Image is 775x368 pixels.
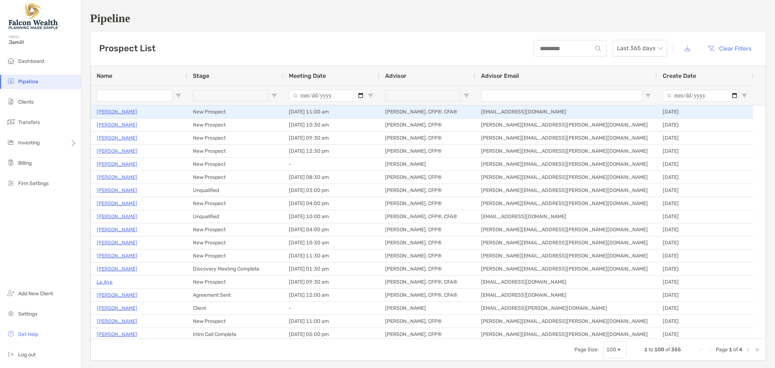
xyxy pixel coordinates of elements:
div: Unqualified [187,210,283,223]
span: Jamil! [9,39,77,45]
a: [PERSON_NAME] [97,304,137,313]
span: Settings [18,311,37,317]
span: Page [716,347,728,353]
div: Page Size [603,341,627,359]
div: [PERSON_NAME] [379,302,475,315]
div: - [283,158,379,171]
p: [PERSON_NAME] [97,238,137,247]
div: 100 [606,347,616,353]
div: First Page [698,347,704,353]
h3: Prospect List [99,43,156,53]
div: [DATE] 04:00 pm [283,223,379,236]
div: New Prospect [187,105,283,118]
div: [DATE] [657,210,753,223]
a: [PERSON_NAME] [97,107,137,116]
div: [DATE] 09:30 am [283,132,379,144]
p: [PERSON_NAME] [97,212,137,221]
div: [DATE] 09:30 am [283,276,379,288]
div: [PERSON_NAME], CFP®, CFA® [379,210,475,223]
div: [DATE] [657,119,753,131]
img: logout icon [7,350,15,359]
a: [PERSON_NAME] [97,330,137,339]
div: [PERSON_NAME], CFP® [379,263,475,275]
div: [DATE] [657,223,753,236]
span: Stage [193,72,209,79]
div: [EMAIL_ADDRESS][DOMAIN_NAME] [475,210,657,223]
div: [DATE] [657,158,753,171]
div: [PERSON_NAME], CFP® [379,119,475,131]
span: Firm Settings [18,180,49,187]
div: [DATE] [657,289,753,301]
div: [PERSON_NAME][EMAIL_ADDRESS][PERSON_NAME][DOMAIN_NAME] [475,184,657,197]
div: [DATE] 10:30 am [283,119,379,131]
button: Open Filter Menu [464,93,469,99]
div: [PERSON_NAME], CFP® [379,236,475,249]
div: [DATE] [657,302,753,315]
div: [DATE] 10:00 am [283,210,379,223]
div: [PERSON_NAME][EMAIL_ADDRESS][PERSON_NAME][DOMAIN_NAME] [475,263,657,275]
div: Page Size: [574,347,599,353]
div: [PERSON_NAME][EMAIL_ADDRESS][PERSON_NAME][DOMAIN_NAME] [475,328,657,341]
div: [DATE] [657,171,753,184]
span: Clients [18,99,34,105]
div: [PERSON_NAME], CFP®, CFA® [379,105,475,118]
div: Agreement Sent [187,289,283,301]
input: Meeting Date Filter Input [289,90,365,101]
button: Open Filter Menu [368,93,374,99]
span: Advisor Email [481,72,519,79]
p: [PERSON_NAME] [97,133,137,143]
div: [DATE] 05:00 pm [283,328,379,341]
div: [EMAIL_ADDRESS][DOMAIN_NAME] [475,289,657,301]
div: [DATE] 01:30 pm [283,263,379,275]
div: New Prospect [187,145,283,157]
p: [PERSON_NAME] [97,225,137,234]
span: to [649,347,653,353]
div: [DATE] [657,263,753,275]
div: New Prospect [187,171,283,184]
div: [PERSON_NAME][EMAIL_ADDRESS][PERSON_NAME][DOMAIN_NAME] [475,171,657,184]
div: [PERSON_NAME][EMAIL_ADDRESS][PERSON_NAME][DOMAIN_NAME] [475,223,657,236]
span: Transfers [18,119,40,125]
div: [EMAIL_ADDRESS][PERSON_NAME][DOMAIN_NAME] [475,302,657,315]
span: Advisor [385,72,407,79]
a: [PERSON_NAME] [97,147,137,156]
a: [PERSON_NAME] [97,264,137,273]
div: [DATE] 12:30 pm [283,145,379,157]
span: 1 [729,347,732,353]
img: input icon [596,46,601,51]
span: Create Date [663,72,696,79]
div: [DATE] [657,236,753,249]
img: investing icon [7,138,15,147]
div: [PERSON_NAME][EMAIL_ADDRESS][PERSON_NAME][DOMAIN_NAME] [475,132,657,144]
div: - [283,302,379,315]
a: [PERSON_NAME] [97,120,137,129]
div: [DATE] 04:00 pm [283,197,379,210]
input: Create Date Filter Input [663,90,739,101]
img: add_new_client icon [7,289,15,297]
div: [PERSON_NAME][EMAIL_ADDRESS][PERSON_NAME][DOMAIN_NAME] [475,145,657,157]
div: New Prospect [187,158,283,171]
div: [PERSON_NAME], CFP® [379,315,475,328]
span: Pipeline [18,79,38,85]
button: Open Filter Menu [645,93,651,99]
img: firm-settings icon [7,179,15,187]
a: Le Aye [97,277,113,287]
div: [PERSON_NAME], CFP® [379,249,475,262]
div: [DATE] [657,132,753,144]
div: [DATE] [657,328,753,341]
span: 355 [671,347,681,353]
img: get-help icon [7,329,15,338]
div: [PERSON_NAME], CFP® [379,223,475,236]
div: [PERSON_NAME], CFP®, CFA® [379,276,475,288]
a: [PERSON_NAME] [97,186,137,195]
h1: Pipeline [90,12,766,25]
img: pipeline icon [7,77,15,85]
div: [PERSON_NAME], CFP® [379,328,475,341]
span: Get Help [18,331,38,337]
span: Billing [18,160,32,166]
div: [PERSON_NAME][EMAIL_ADDRESS][PERSON_NAME][DOMAIN_NAME] [475,236,657,249]
span: of [733,347,738,353]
